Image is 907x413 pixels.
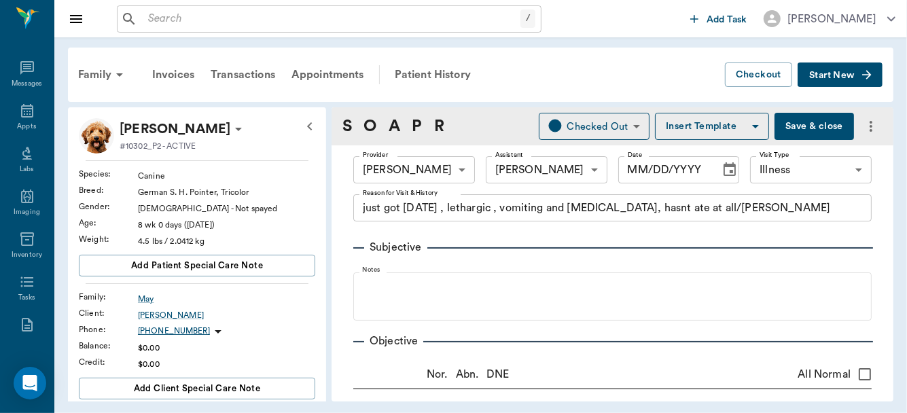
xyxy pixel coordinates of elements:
[798,366,851,382] span: All Normal
[353,156,475,183] div: [PERSON_NAME]
[138,186,315,198] div: German S. H. Pointer, Tricolor
[412,114,422,139] a: P
[363,200,862,216] textarea: just got [DATE] , lethargic , vomiting and [MEDICAL_DATA], hasnt ate at all/[PERSON_NAME]
[456,366,479,382] p: Abn.
[283,58,372,91] a: Appointments
[63,5,90,33] button: Close drawer
[138,235,315,247] div: 4.5 lbs / 2.0412 kg
[17,122,36,132] div: Appts
[14,367,46,399] div: Open Intercom Messenger
[138,219,315,231] div: 8 wk 0 days ([DATE])
[716,156,743,183] button: Choose date, selected date is Sep 29, 2025
[434,114,444,139] a: R
[79,323,138,336] div: Phone :
[79,217,138,229] div: Age :
[760,150,789,160] label: Visit Type
[138,170,315,182] div: Canine
[486,156,607,183] div: [PERSON_NAME]
[363,188,438,198] label: Reason for Visit & History
[120,118,230,140] div: Mira May
[342,114,352,139] a: S
[628,150,642,160] label: Date
[79,255,315,276] button: Add patient Special Care Note
[567,119,628,134] div: Checked Out
[859,115,883,138] button: more
[202,58,283,91] a: Transactions
[787,11,876,27] div: [PERSON_NAME]
[131,258,263,273] span: Add patient Special Care Note
[387,58,479,91] a: Patient History
[427,366,448,382] p: Nor.
[486,366,509,382] p: DNE
[753,6,906,31] button: [PERSON_NAME]
[775,113,854,140] button: Save & close
[364,333,423,349] p: Objective
[389,114,400,139] a: A
[70,58,136,91] div: Family
[79,118,114,154] img: Profile Image
[134,381,261,396] span: Add client Special Care Note
[138,309,315,321] a: [PERSON_NAME]
[618,156,711,183] input: MM/DD/YYYY
[138,325,210,337] p: [PHONE_NUMBER]
[138,293,315,305] a: May
[79,340,138,352] div: Balance :
[138,358,315,370] div: $0.00
[79,168,138,180] div: Species :
[18,293,35,303] div: Tasks
[725,62,792,88] button: Checkout
[79,378,315,399] button: Add client Special Care Note
[520,10,535,28] div: /
[79,184,138,196] div: Breed :
[120,140,196,152] p: #10302_P2 - ACTIVE
[79,356,138,368] div: Credit :
[138,342,315,354] div: $0.00
[79,233,138,245] div: Weight :
[798,62,883,88] button: Start New
[20,164,34,175] div: Labs
[363,150,388,160] label: Provider
[79,291,138,303] div: Family :
[655,113,769,140] button: Insert Template
[12,250,42,260] div: Inventory
[364,239,427,255] p: Subjective
[79,200,138,213] div: Gender :
[14,207,40,217] div: Imaging
[12,79,43,89] div: Messages
[495,150,523,160] label: Assistant
[363,114,376,139] a: O
[144,58,202,91] a: Invoices
[143,10,520,29] input: Search
[362,266,380,275] label: Notes
[120,118,230,140] p: [PERSON_NAME]
[138,202,315,215] div: [DEMOGRAPHIC_DATA] - Not spayed
[685,6,753,31] button: Add Task
[79,307,138,319] div: Client :
[750,156,872,183] div: Illness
